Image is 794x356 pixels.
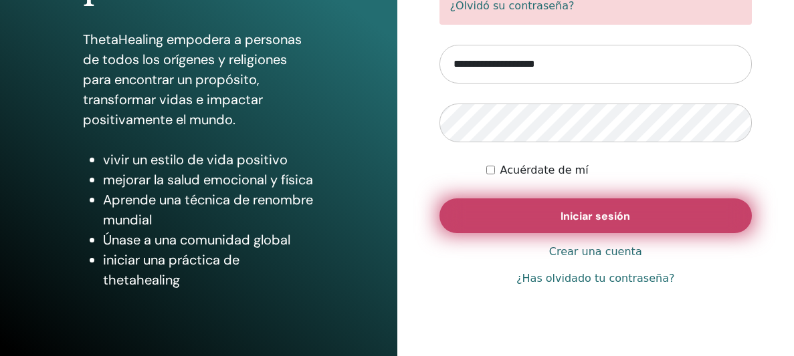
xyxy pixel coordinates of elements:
[103,151,288,168] font: vivir un estilo de vida positivo
[439,198,753,233] button: Iniciar sesión
[103,171,313,188] font: mejorar la salud emocional y física
[103,231,290,248] font: Únase a una comunidad global
[549,244,642,260] a: Crear una cuenta
[549,245,642,258] font: Crear una cuenta
[103,251,239,289] font: iniciar una práctica de thetahealing
[516,272,674,285] font: ¿Has olvidado tu contraseña?
[103,191,313,228] font: Aprende una técnica de renombre mundial
[83,31,302,128] font: ThetaHealing empodera a personas de todos los orígenes y religiones para encontrar un propósito, ...
[486,162,752,178] div: Mantenerme autenticado indefinidamente o hasta que cierre sesión manualmente
[516,271,674,287] a: ¿Has olvidado tu contraseña?
[561,209,630,223] font: Iniciar sesión
[500,164,589,176] font: Acuérdate de mí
